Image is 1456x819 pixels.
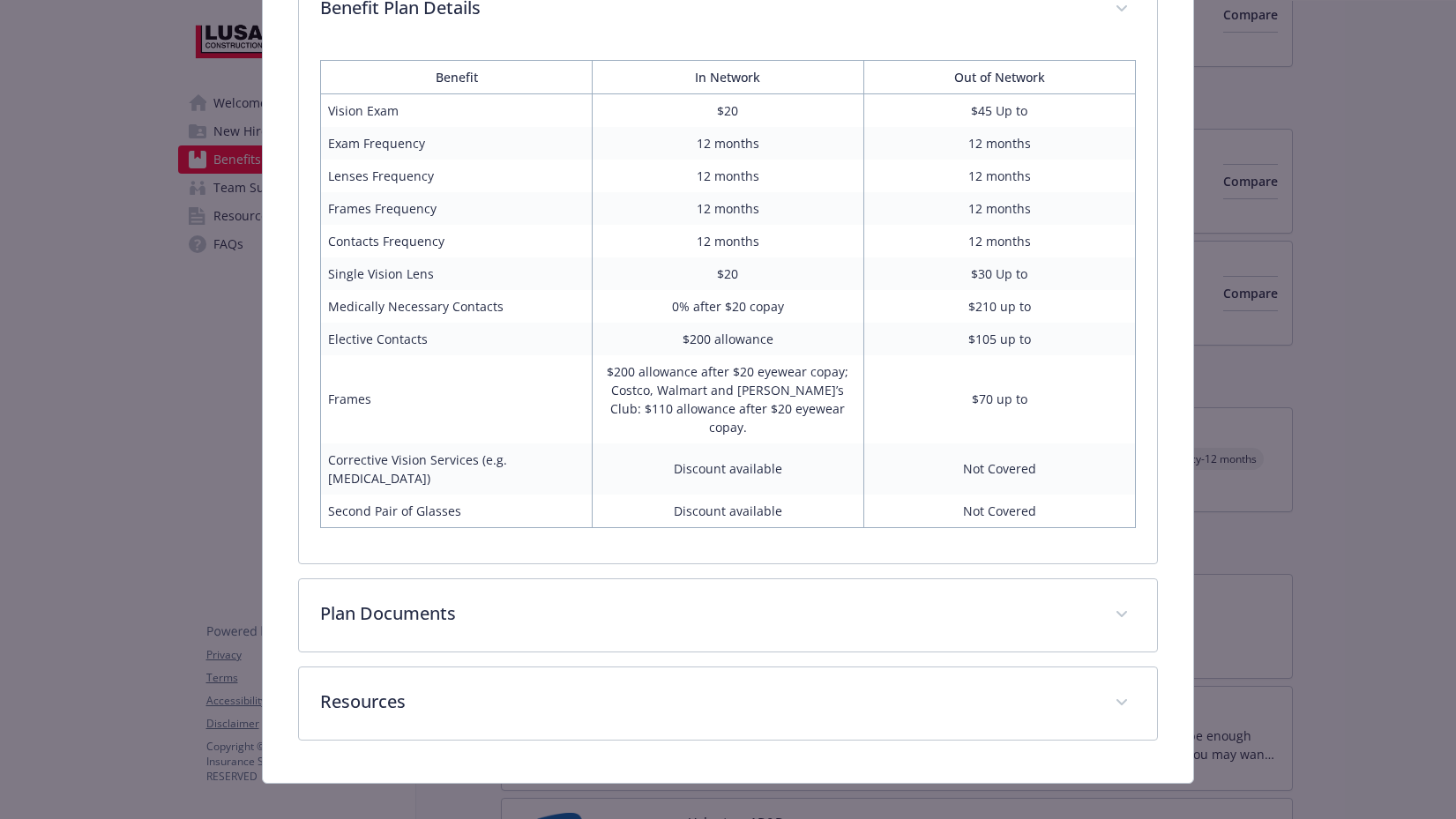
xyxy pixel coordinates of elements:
[321,127,593,160] td: Exam Frequency
[593,257,864,290] td: $20
[321,355,593,443] td: Frames
[321,192,593,225] td: Frames Frequency
[321,443,593,495] td: Corrective Vision Services (e.g. [MEDICAL_DATA])
[593,160,864,192] td: 12 months
[863,323,1135,355] td: $105 up to
[593,355,864,443] td: $200 allowance after $20 eyewear copay; Costco, Walmart and [PERSON_NAME]’s Club: $110 allowance ...
[863,93,1135,127] td: $45 Up to
[593,495,864,528] td: Discount available
[321,60,593,93] th: Benefit
[863,355,1135,443] td: $70 up to
[320,600,1094,627] p: Plan Documents
[321,225,593,257] td: Contacts Frequency
[863,290,1135,323] td: $210 up to
[299,667,1157,740] div: Resources
[593,225,864,257] td: 12 months
[863,257,1135,290] td: $30 Up to
[320,689,1094,715] p: Resources
[863,443,1135,495] td: Not Covered
[593,290,864,323] td: 0% after $20 copay
[863,192,1135,225] td: 12 months
[863,225,1135,257] td: 12 months
[299,579,1157,651] div: Plan Documents
[299,46,1157,563] div: Benefit Plan Details
[593,60,864,93] th: In Network
[593,323,864,355] td: $200 allowance
[863,60,1135,93] th: Out of Network
[321,495,593,528] td: Second Pair of Glasses
[593,127,864,160] td: 12 months
[863,127,1135,160] td: 12 months
[321,160,593,192] td: Lenses Frequency
[593,192,864,225] td: 12 months
[321,323,593,355] td: Elective Contacts
[863,495,1135,528] td: Not Covered
[321,257,593,290] td: Single Vision Lens
[593,443,864,495] td: Discount available
[863,160,1135,192] td: 12 months
[593,93,864,127] td: $20
[321,290,593,323] td: Medically Necessary Contacts
[321,93,593,127] td: Vision Exam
